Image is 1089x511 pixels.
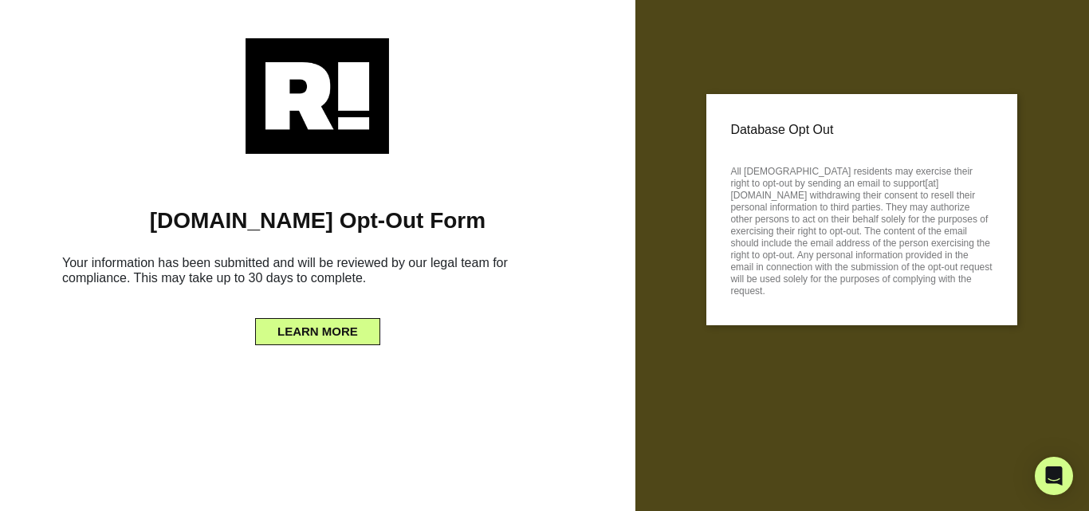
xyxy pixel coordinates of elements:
[1035,457,1073,495] div: Open Intercom Messenger
[730,161,993,297] p: All [DEMOGRAPHIC_DATA] residents may exercise their right to opt-out by sending an email to suppo...
[255,320,380,333] a: LEARN MORE
[24,207,611,234] h1: [DOMAIN_NAME] Opt-Out Form
[255,318,380,345] button: LEARN MORE
[730,118,993,142] p: Database Opt Out
[246,38,389,154] img: Retention.com
[24,249,611,298] h6: Your information has been submitted and will be reviewed by our legal team for compliance. This m...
